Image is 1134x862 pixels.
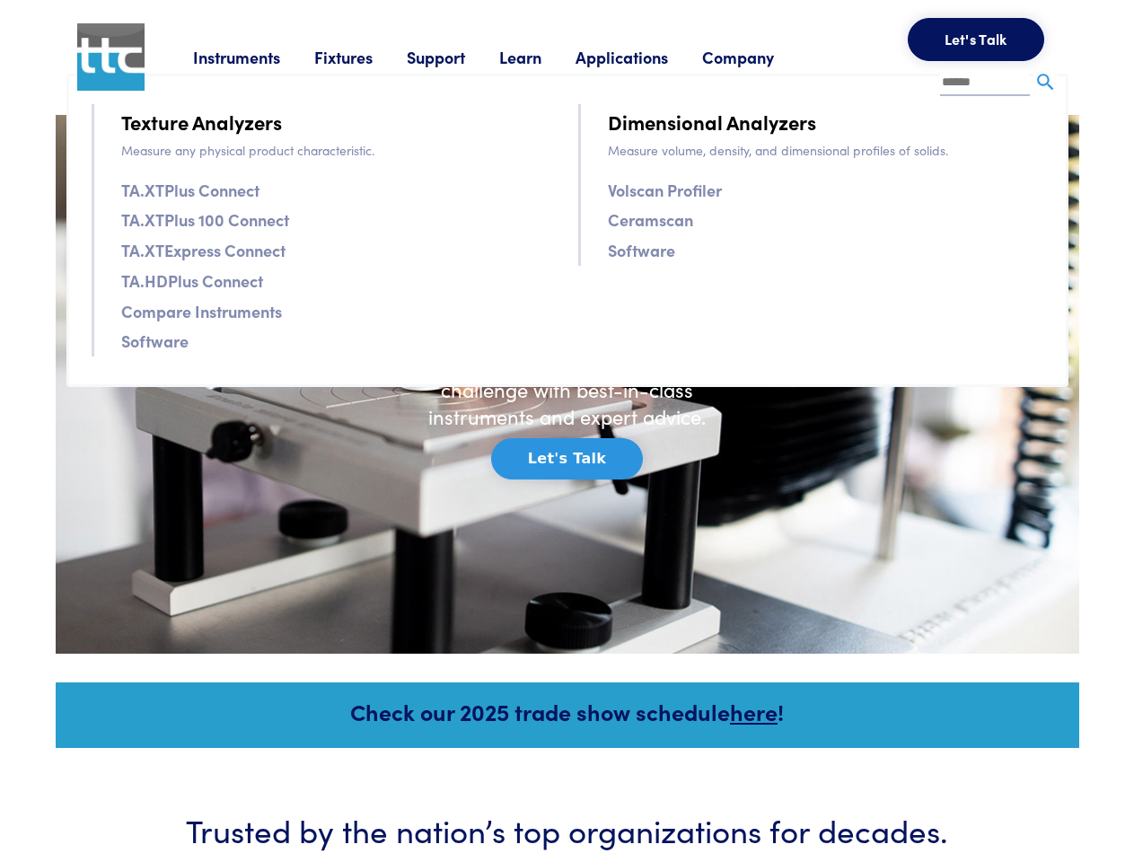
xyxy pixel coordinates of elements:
a: Dimensional Analyzers [608,106,816,137]
img: ttc_logo_1x1_v1.0.png [77,23,145,91]
a: Applications [576,46,702,68]
a: Compare Instruments [121,298,282,324]
button: Let's Talk [491,438,643,479]
button: Let's Talk [908,18,1044,61]
a: Fixtures [314,46,407,68]
a: TA.HDPlus Connect [121,268,263,294]
h3: Trusted by the nation’s top organizations for decades. [110,807,1025,851]
a: Instruments [193,46,314,68]
p: Measure volume, density, and dimensional profiles of solids. [608,140,1043,160]
a: Learn [499,46,576,68]
h5: Check our 2025 trade show schedule ! [80,696,1055,727]
a: TA.XTExpress Connect [121,237,286,263]
a: TA.XTPlus Connect [121,177,259,203]
a: Software [121,328,189,354]
a: TA.XTPlus 100 Connect [121,207,289,233]
h6: Solve any texture analysis challenge with best-in-class instruments and expert advice. [415,348,720,431]
a: Support [407,46,499,68]
a: Software [608,237,675,263]
a: Texture Analyzers [121,106,282,137]
a: Ceramscan [608,207,693,233]
a: Company [702,46,808,68]
p: Measure any physical product characteristic. [121,140,557,160]
a: here [730,696,778,727]
a: Volscan Profiler [608,177,722,203]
